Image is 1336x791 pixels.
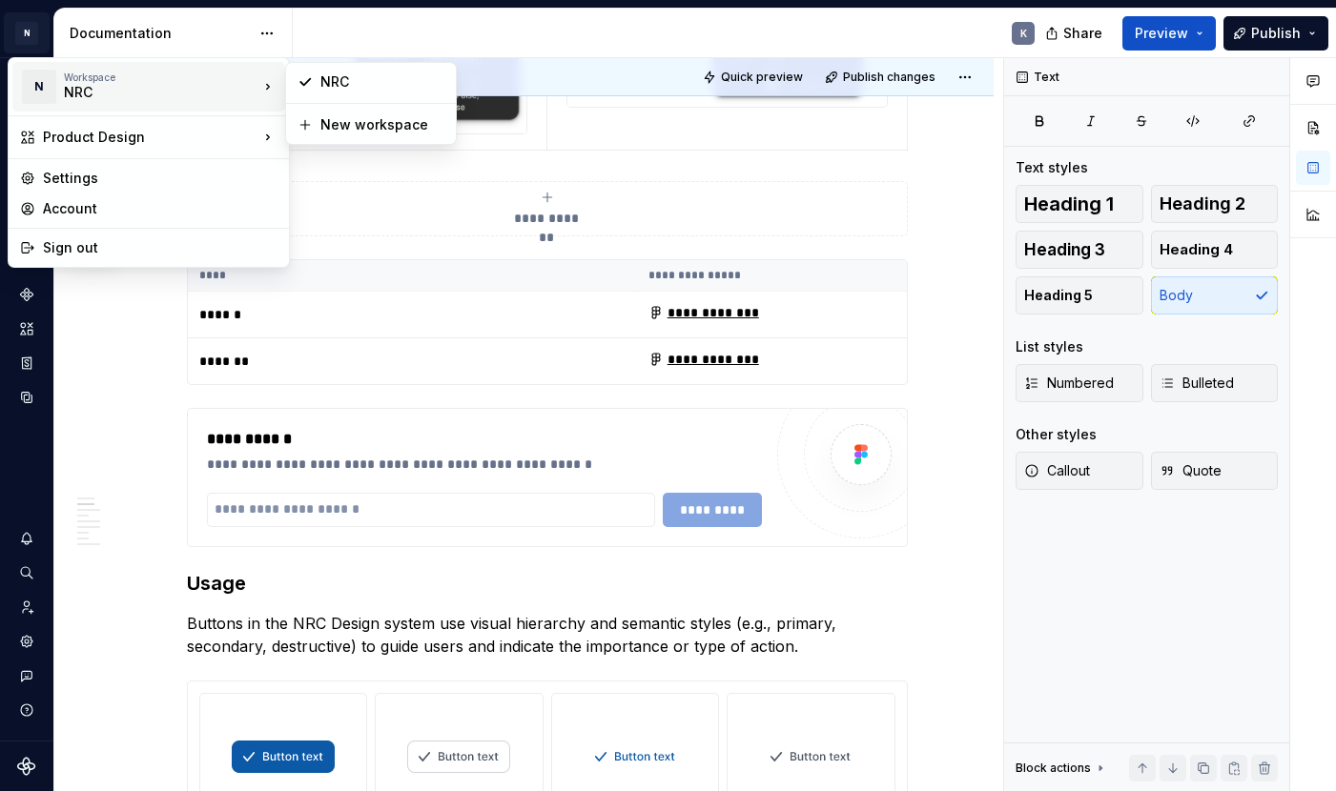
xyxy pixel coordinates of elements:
[64,83,226,102] div: NRC
[43,128,258,147] div: Product Design
[64,71,258,83] div: Workspace
[43,199,277,218] div: Account
[22,70,56,104] div: N
[43,238,277,257] div: Sign out
[320,72,444,91] div: NRC
[43,169,277,188] div: Settings
[320,115,444,134] div: New workspace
